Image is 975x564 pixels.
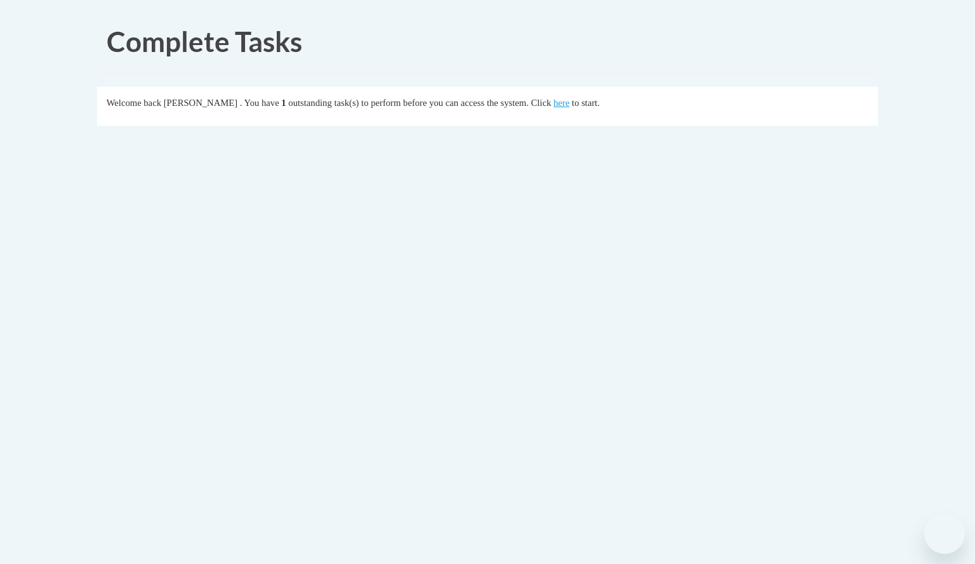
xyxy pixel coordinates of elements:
[288,98,551,108] span: outstanding task(s) to perform before you can access the system. Click
[554,98,569,108] a: here
[240,98,279,108] span: . You have
[164,98,237,108] span: [PERSON_NAME]
[281,98,286,108] span: 1
[924,513,965,554] iframe: Button to launch messaging window
[107,98,161,108] span: Welcome back
[572,98,600,108] span: to start.
[107,25,302,58] span: Complete Tasks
